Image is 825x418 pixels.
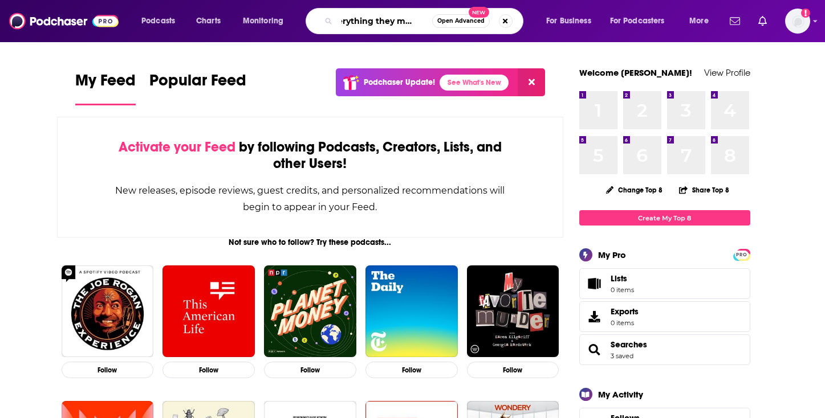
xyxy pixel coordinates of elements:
span: For Podcasters [610,13,665,29]
a: PRO [735,250,749,259]
span: More [689,13,709,29]
span: Monitoring [243,13,283,29]
button: open menu [603,12,681,30]
a: Searches [583,342,606,358]
p: Podchaser Update! [364,77,435,87]
div: by following Podcasts, Creators, Lists, and other Users! [115,139,506,172]
img: The Daily [365,265,458,358]
a: Popular Feed [149,71,246,105]
button: Open AdvancedNew [432,14,490,28]
button: Follow [264,362,356,378]
span: For Business [546,13,591,29]
span: Lists [611,273,634,284]
a: Searches [611,339,647,350]
div: My Activity [598,389,643,400]
a: Show notifications dropdown [725,11,745,31]
button: Share Top 8 [678,179,730,201]
span: Podcasts [141,13,175,29]
button: Follow [365,362,458,378]
span: PRO [735,251,749,259]
button: Show profile menu [785,9,810,34]
span: 0 items [611,319,639,327]
a: Charts [189,12,227,30]
span: Popular Feed [149,71,246,97]
span: Lists [611,273,627,284]
button: open menu [235,12,298,30]
span: Lists [583,276,606,292]
button: Follow [162,362,255,378]
img: The Joe Rogan Experience [62,265,154,358]
a: See What's New [440,75,509,91]
span: 0 items [611,286,634,294]
span: Logged in as jackiemayer [785,9,810,34]
button: open menu [681,12,723,30]
span: Charts [196,13,221,29]
a: Create My Top 8 [579,210,750,226]
a: Exports [579,301,750,332]
svg: Add a profile image [801,9,810,18]
span: Exports [611,306,639,317]
img: User Profile [785,9,810,34]
div: New releases, episode reviews, guest credits, and personalized recommendations will begin to appe... [115,182,506,215]
a: Show notifications dropdown [754,11,771,31]
span: Searches [579,334,750,365]
img: Podchaser - Follow, Share and Rate Podcasts [9,10,119,32]
input: Search podcasts, credits, & more... [337,12,432,30]
a: Lists [579,268,750,299]
img: My Favorite Murder with Karen Kilgariff and Georgia Hardstark [467,265,559,358]
a: Welcome [PERSON_NAME]! [579,67,692,78]
button: Follow [62,362,154,378]
span: New [469,7,489,18]
button: open menu [538,12,605,30]
span: Exports [583,309,606,325]
a: My Feed [75,71,136,105]
div: Not sure who to follow? Try these podcasts... [57,237,564,247]
button: Change Top 8 [599,183,670,197]
img: Planet Money [264,265,356,358]
a: 3 saved [611,352,633,360]
span: Open Advanced [437,18,485,24]
span: My Feed [75,71,136,97]
img: This American Life [162,265,255,358]
span: Activate your Feed [119,138,235,155]
button: Follow [467,362,559,378]
button: open menu [133,12,190,30]
div: My Pro [598,249,626,260]
a: View Profile [704,67,750,78]
div: Search podcasts, credits, & more... [316,8,534,34]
